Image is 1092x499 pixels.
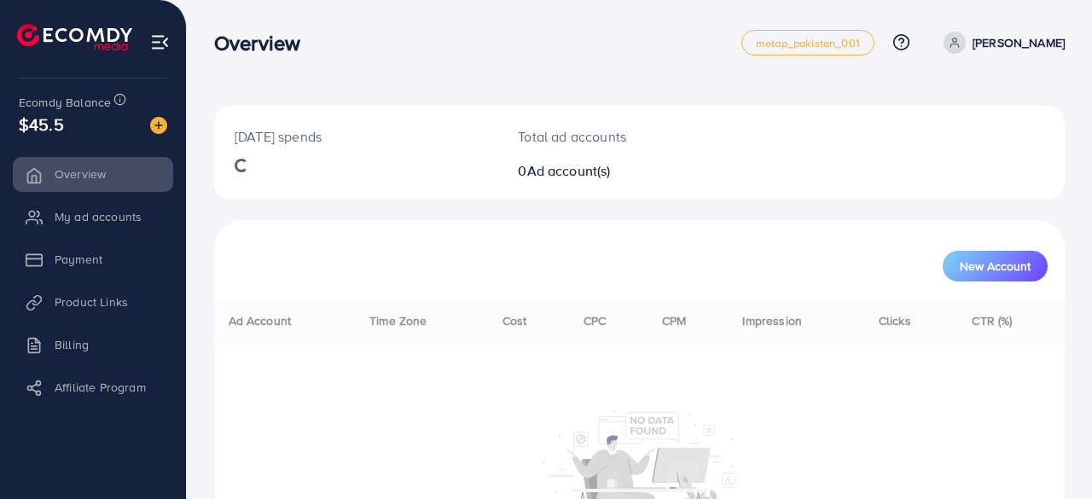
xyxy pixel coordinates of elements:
span: metap_pakistan_001 [756,38,860,49]
a: [PERSON_NAME] [937,32,1065,54]
a: metap_pakistan_001 [741,30,874,55]
span: $45.5 [19,112,64,136]
img: logo [17,24,132,50]
img: image [150,117,167,134]
p: [DATE] spends [235,126,477,147]
p: [PERSON_NAME] [973,32,1065,53]
span: Ecomdy Balance [19,94,111,111]
h2: 0 [518,163,689,179]
img: menu [150,32,170,52]
span: New Account [960,260,1031,272]
p: Total ad accounts [518,126,689,147]
h3: Overview [214,31,314,55]
span: Ad account(s) [527,161,611,180]
button: New Account [943,251,1048,281]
